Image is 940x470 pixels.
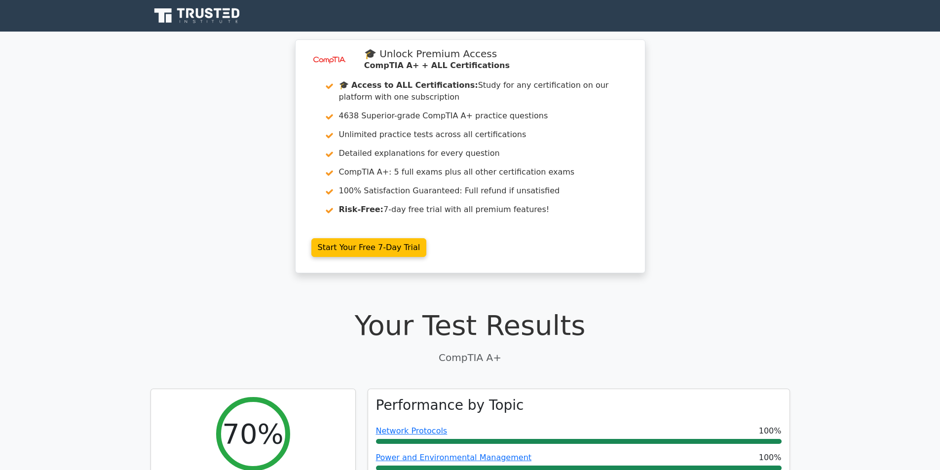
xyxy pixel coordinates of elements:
[222,417,283,450] h2: 70%
[311,238,427,257] a: Start Your Free 7-Day Trial
[759,452,782,464] span: 100%
[150,350,790,365] p: CompTIA A+
[376,397,524,414] h3: Performance by Topic
[759,425,782,437] span: 100%
[376,453,532,462] a: Power and Environmental Management
[376,426,448,435] a: Network Protocols
[150,309,790,342] h1: Your Test Results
